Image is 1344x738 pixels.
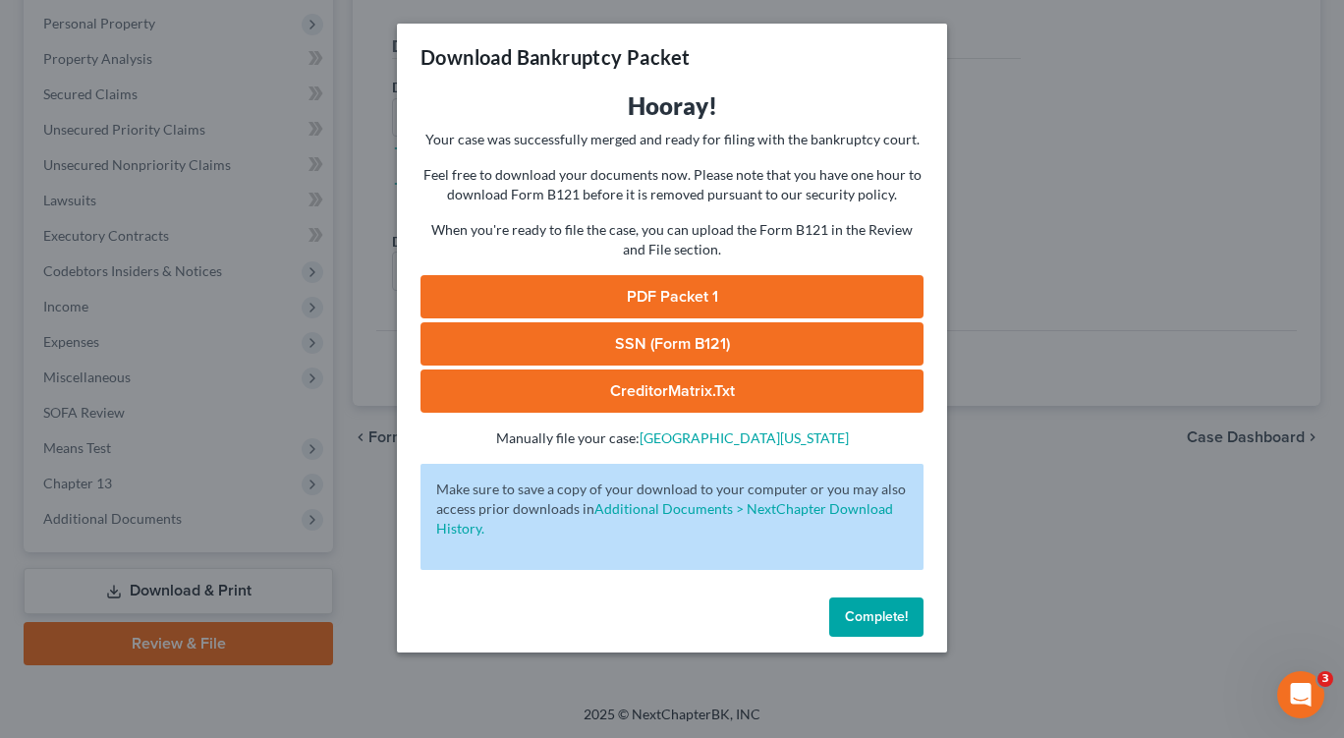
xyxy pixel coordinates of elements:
[420,428,924,448] p: Manually file your case:
[420,322,924,366] a: SSN (Form B121)
[436,480,908,539] p: Make sure to save a copy of your download to your computer or you may also access prior downloads in
[1317,671,1333,687] span: 3
[1277,671,1324,718] iframe: Intercom live chat
[420,90,924,122] h3: Hooray!
[640,429,849,446] a: [GEOGRAPHIC_DATA][US_STATE]
[436,500,893,537] a: Additional Documents > NextChapter Download History.
[420,220,924,259] p: When you're ready to file the case, you can upload the Form B121 in the Review and File section.
[420,275,924,318] a: PDF Packet 1
[420,165,924,204] p: Feel free to download your documents now. Please note that you have one hour to download Form B12...
[420,43,690,71] h3: Download Bankruptcy Packet
[420,369,924,413] a: CreditorMatrix.txt
[829,597,924,637] button: Complete!
[420,130,924,149] p: Your case was successfully merged and ready for filing with the bankruptcy court.
[845,608,908,625] span: Complete!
